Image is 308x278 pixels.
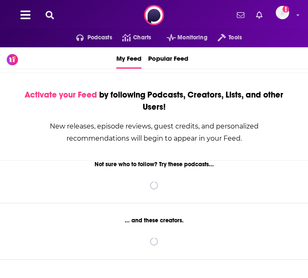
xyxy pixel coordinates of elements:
[87,32,112,44] span: Podcasts
[276,6,289,19] img: User Profile
[66,31,112,44] button: open menu
[253,8,266,22] a: Show notifications dropdown
[177,32,207,44] span: Monitoring
[21,89,287,113] div: by following Podcasts, Creators, Lists, and other Users!
[133,32,151,44] span: Charts
[25,90,97,100] span: Activate your Feed
[116,49,141,67] span: My Feed
[116,47,141,69] a: My Feed
[208,31,242,44] button: open menu
[234,8,248,22] a: Show notifications dropdown
[276,6,289,19] span: Logged in as Marketing09
[276,6,294,24] a: Logged in as Marketing09
[21,120,287,144] div: New releases, episode reviews, guest credits, and personalized recommendations will begin to appe...
[282,6,289,13] svg: Add a profile image
[228,32,242,44] span: Tools
[157,31,208,44] button: open menu
[112,31,151,44] a: Charts
[148,47,188,69] a: Popular Feed
[144,5,164,25] img: Podchaser - Follow, Share and Rate Podcasts
[148,49,188,67] span: Popular Feed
